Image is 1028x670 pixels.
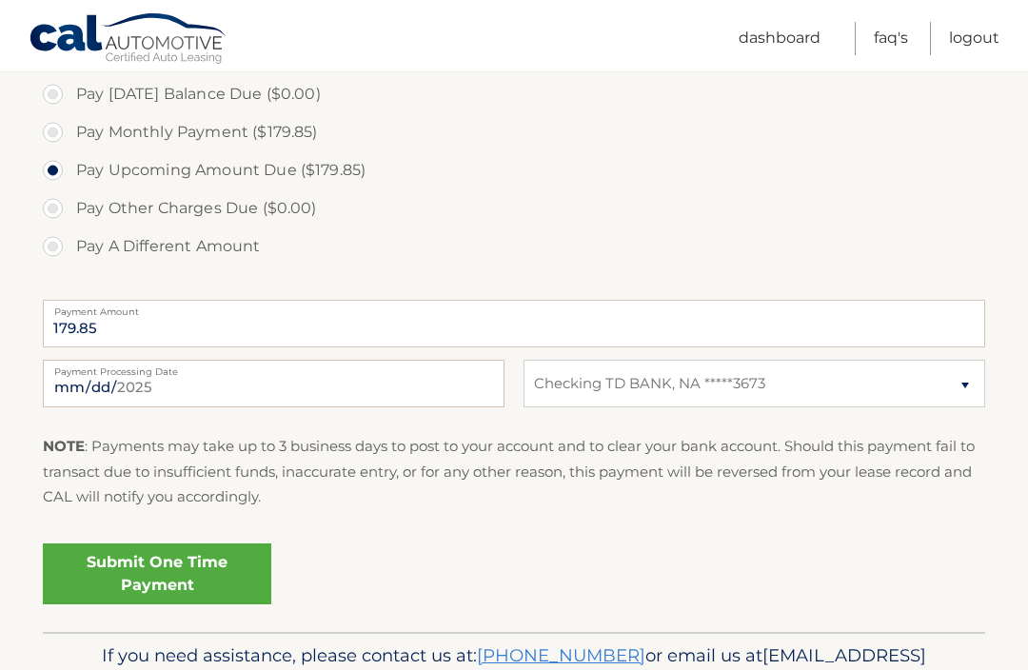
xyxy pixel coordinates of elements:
[949,22,999,55] a: Logout
[43,360,504,375] label: Payment Processing Date
[739,22,820,55] a: Dashboard
[43,300,985,315] label: Payment Amount
[43,113,985,151] label: Pay Monthly Payment ($179.85)
[43,151,985,189] label: Pay Upcoming Amount Due ($179.85)
[43,227,985,266] label: Pay A Different Amount
[43,360,504,407] input: Payment Date
[43,434,985,509] p: : Payments may take up to 3 business days to post to your account and to clear your bank account....
[43,189,985,227] label: Pay Other Charges Due ($0.00)
[43,543,271,604] a: Submit One Time Payment
[43,75,985,113] label: Pay [DATE] Balance Due ($0.00)
[874,22,908,55] a: FAQ's
[43,437,85,455] strong: NOTE
[477,644,645,666] a: [PHONE_NUMBER]
[43,300,985,347] input: Payment Amount
[29,12,228,68] a: Cal Automotive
